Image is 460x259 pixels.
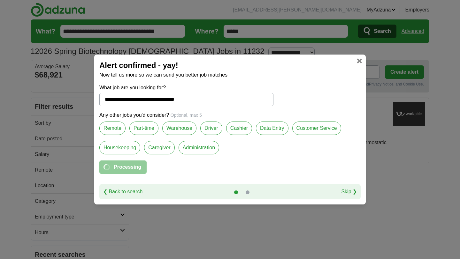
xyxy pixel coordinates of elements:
label: Part-time [129,122,158,135]
label: Remote [99,122,126,135]
label: Warehouse [162,122,196,135]
h2: Alert confirmed - yay! [99,60,361,71]
label: Data Entry [256,122,288,135]
button: Processing [99,160,147,174]
label: What job are you looking for? [99,84,273,92]
label: Administration [179,141,219,154]
a: Skip ❯ [341,188,357,196]
label: Caregiver [144,141,174,154]
label: Cashier [226,122,252,135]
label: Driver [200,122,222,135]
p: Now tell us more so we can send you better job matches [99,71,361,79]
label: Housekeeping [99,141,140,154]
span: Optional, max 5 [171,113,202,118]
label: Customer Service [292,122,341,135]
p: Any other jobs you'd consider? [99,111,361,119]
a: ❮ Back to search [103,188,142,196]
